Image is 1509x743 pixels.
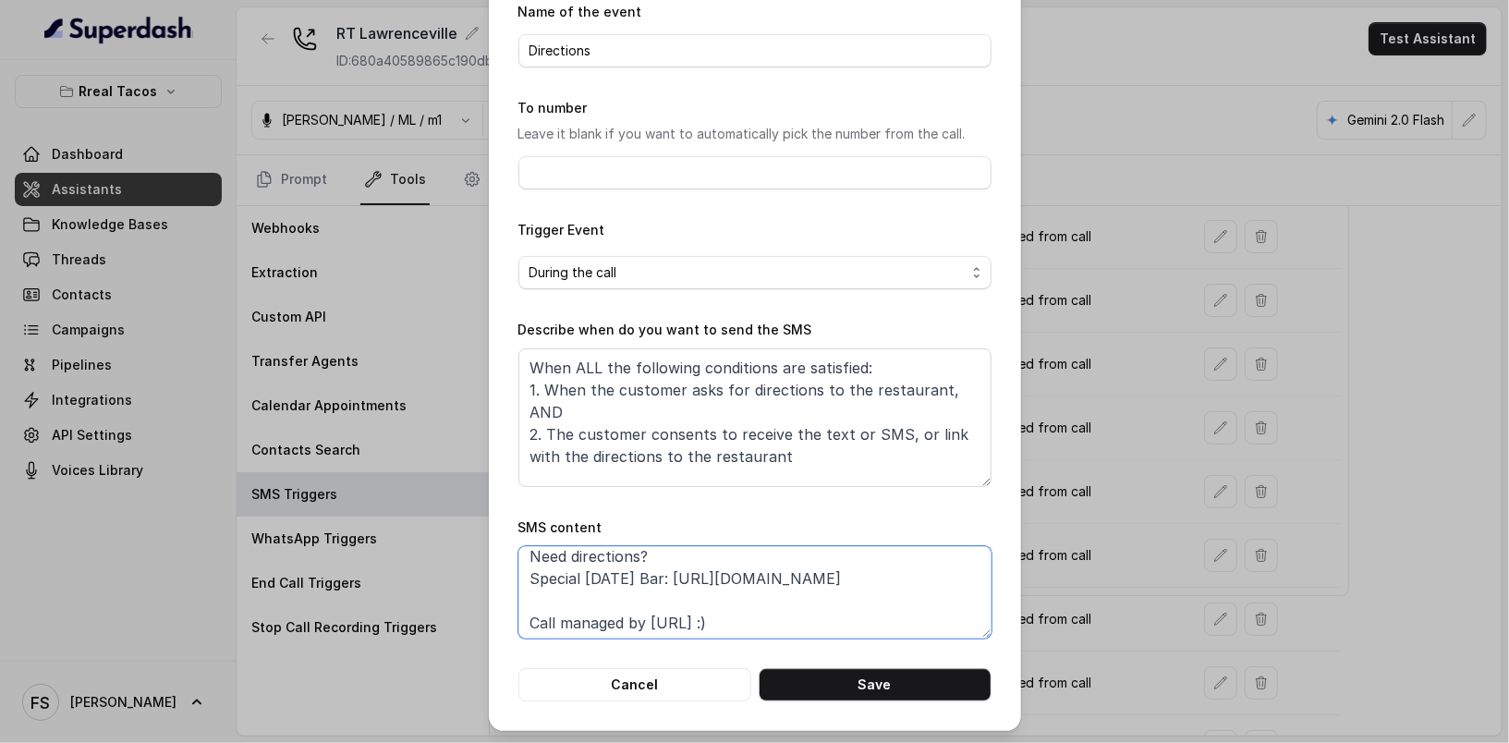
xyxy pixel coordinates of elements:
[518,322,812,337] label: Describe when do you want to send the SMS
[518,123,992,145] p: Leave it blank if you want to automatically pick the number from the call.
[518,668,751,701] button: Cancel
[518,100,588,116] label: To number
[518,546,992,639] textarea: Thanks for calling Rreal Tacos! Need directions? Special [DATE] Bar: [URL][DOMAIN_NAME] Call mana...
[518,222,605,238] label: Trigger Event
[759,668,992,701] button: Save
[518,348,992,487] textarea: When ALL the following conditions are satisfied: 1. When the customer asks for directions to the ...
[529,262,966,284] span: During the call
[518,4,642,19] label: Name of the event
[518,256,992,289] button: During the call
[518,519,602,535] label: SMS content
